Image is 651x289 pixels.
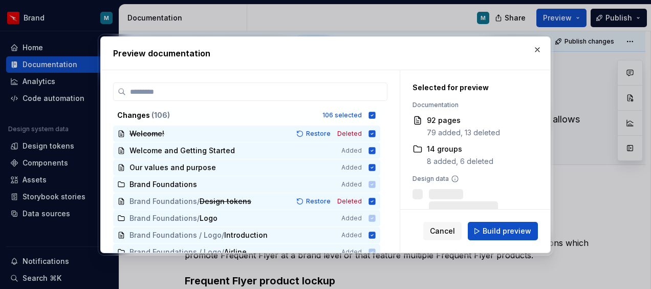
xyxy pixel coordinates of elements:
[341,231,362,239] span: Added
[341,163,362,172] span: Added
[427,144,493,154] div: 14 groups
[129,162,216,173] span: Our values and purpose
[306,130,331,138] span: Restore
[306,197,331,205] span: Restore
[129,196,197,207] span: Brand Foundations
[337,197,362,205] span: Deleted
[341,147,362,155] span: Added
[337,130,362,138] span: Deleted
[224,230,268,240] span: Introduction
[427,156,493,167] div: 8 added, 6 deleted
[151,111,170,119] span: ( 106 )
[413,101,526,109] div: Documentation
[413,82,526,93] div: Selected for preview
[129,146,235,156] span: Welcome and Getting Started
[129,230,222,240] span: Brand Foundations / Logo
[423,222,462,240] button: Cancel
[222,230,224,240] span: /
[117,110,316,120] div: Changes
[483,226,531,236] span: Build preview
[200,196,251,207] span: Design tokens
[129,129,164,139] span: Welcome!
[427,128,500,138] div: 79 added, 13 deleted
[413,175,526,183] div: Design data
[427,115,500,126] div: 92 pages
[468,222,538,240] button: Build preview
[430,226,455,236] span: Cancel
[322,111,362,119] div: 106 selected
[197,196,200,207] span: /
[113,47,538,59] h2: Preview documentation
[293,196,335,207] button: Restore
[293,129,335,139] button: Restore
